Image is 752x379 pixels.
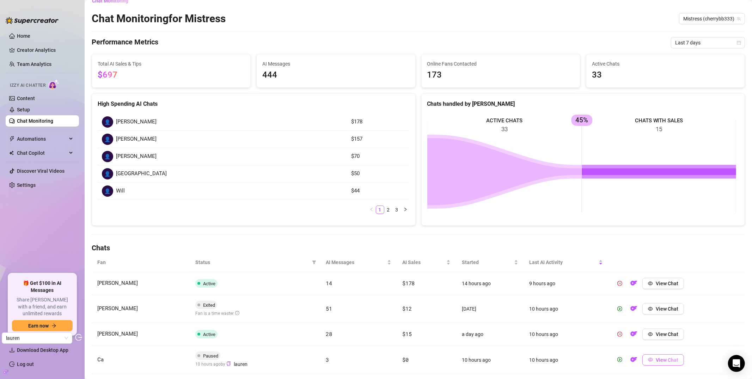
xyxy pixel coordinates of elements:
[326,305,332,312] span: 51
[628,359,640,364] a: OF
[203,281,215,286] span: Active
[17,44,73,56] a: Creator Analytics
[102,116,113,128] div: 👤
[17,361,34,367] a: Log out
[592,68,739,82] span: 33
[10,82,45,89] span: Izzy AI Chatter
[737,17,741,21] span: team
[628,307,640,313] a: OF
[98,60,245,68] span: Total AI Sales & Tips
[6,333,68,343] span: lauren
[48,79,59,90] img: AI Chatter
[367,206,376,214] button: left
[351,187,405,195] article: $44
[630,330,637,337] img: OF
[9,151,14,155] img: Chat Copilot
[102,168,113,179] div: 👤
[98,99,410,108] div: High Spending AI Chats
[427,99,739,108] div: Chats handled by [PERSON_NAME]
[642,329,684,340] button: View Chat
[403,258,445,266] span: AI Sales
[628,354,640,366] button: OF
[648,281,653,286] span: eye
[12,280,73,294] span: 🎁 Get $100 in AI Messages
[92,12,226,25] h2: Chat Monitoring for Mistress
[326,280,332,287] span: 14
[737,41,741,45] span: calendar
[17,107,30,112] a: Setup
[203,353,218,359] span: Paused
[628,303,640,314] button: OF
[456,272,524,295] td: 14 hours ago
[456,253,524,272] th: Started
[642,303,684,314] button: View Chat
[12,320,73,331] button: Earn nowarrow-right
[384,206,393,214] li: 2
[195,362,247,367] span: 10 hours ago by
[397,253,456,272] th: AI Sales
[456,295,524,323] td: [DATE]
[462,258,513,266] span: Started
[369,207,374,212] span: left
[92,243,745,253] h4: Chats
[195,258,309,266] span: Status
[628,278,640,289] button: OF
[312,260,316,264] span: filter
[385,206,392,214] a: 2
[642,278,684,289] button: View Chat
[116,170,167,178] span: [GEOGRAPHIC_DATA]
[226,361,231,366] span: copy
[524,295,609,323] td: 10 hours ago
[351,118,405,126] article: $178
[524,323,609,346] td: 10 hours ago
[9,136,15,142] span: thunderbolt
[427,68,574,82] span: 173
[628,333,640,338] a: OF
[427,60,574,68] span: Online Fans Contacted
[617,281,622,286] span: pause-circle
[102,134,113,145] div: 👤
[530,258,598,266] span: Last AI Activity
[262,60,409,68] span: AI Messages
[617,306,622,311] span: play-circle
[102,185,113,197] div: 👤
[51,323,56,328] span: arrow-right
[630,305,637,312] img: OF
[17,147,67,159] span: Chat Copilot
[524,253,609,272] th: Last AI Activity
[262,68,409,82] span: 444
[393,206,401,214] a: 3
[656,331,678,337] span: View Chat
[311,257,318,268] span: filter
[97,331,138,337] span: [PERSON_NAME]
[116,187,125,195] span: Will
[102,151,113,162] div: 👤
[592,60,739,68] span: Active Chats
[648,357,653,362] span: eye
[97,356,104,363] span: Ca
[630,356,637,363] img: OF
[524,272,609,295] td: 9 hours ago
[403,207,408,212] span: right
[17,33,30,39] a: Home
[628,282,640,288] a: OF
[401,206,410,214] button: right
[456,323,524,346] td: a day ago
[642,354,684,366] button: View Chat
[17,347,68,353] span: Download Desktop App
[17,133,67,145] span: Automations
[351,152,405,161] article: $70
[648,332,653,337] span: eye
[12,297,73,317] span: Share [PERSON_NAME] with a friend, and earn unlimited rewards
[17,118,53,124] a: Chat Monitoring
[376,206,384,214] li: 1
[326,258,386,266] span: AI Messages
[456,346,524,374] td: 10 hours ago
[17,96,35,101] a: Content
[97,280,138,286] span: [PERSON_NAME]
[524,346,609,374] td: 10 hours ago
[403,356,409,363] span: $0
[98,70,117,80] span: $697
[367,206,376,214] li: Previous Page
[403,305,412,312] span: $12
